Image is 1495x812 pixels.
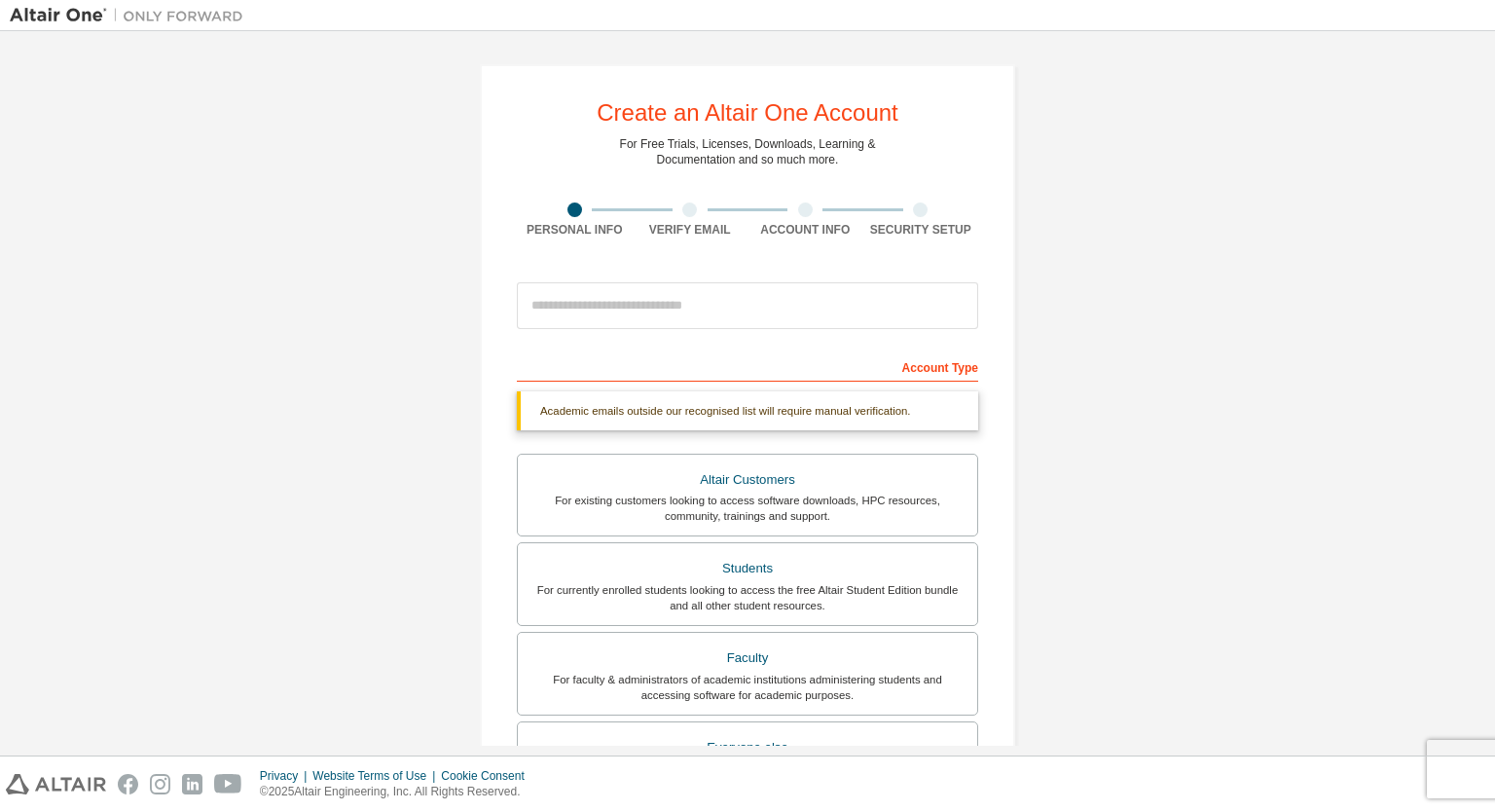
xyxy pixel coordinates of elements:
div: Verify Email [633,222,748,238]
div: Privacy [260,768,312,784]
div: Create an Altair One Account [597,101,898,125]
div: Students [529,555,966,582]
img: linkedin.svg [182,774,202,794]
img: Altair One [10,6,253,25]
div: Account Info [747,222,863,238]
div: Altair Customers [529,466,966,494]
div: Cookie Consent [441,768,535,784]
div: Personal Info [517,222,633,238]
img: altair_logo.svg [6,774,106,794]
div: For currently enrolled students looking to access the free Altair Student Edition bundle and all ... [529,582,966,613]
div: Security Setup [863,222,979,238]
img: instagram.svg [150,774,170,794]
div: Academic emails outside our recognised list will require manual verification. [517,391,978,430]
p: © 2025 Altair Engineering, Inc. All Rights Reserved. [260,784,536,800]
div: Account Type [517,351,978,382]
div: For existing customers looking to access software downloads, HPC resources, community, trainings ... [529,493,966,524]
div: For Free Trials, Licenses, Downloads, Learning & Documentation and so much more. [620,136,876,167]
div: For faculty & administrators of academic institutions administering students and accessing softwa... [529,672,966,703]
img: facebook.svg [118,774,138,794]
div: Faculty [529,645,966,672]
div: Everyone else [529,734,966,761]
img: youtube.svg [214,774,242,794]
div: Website Terms of Use [312,768,441,784]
